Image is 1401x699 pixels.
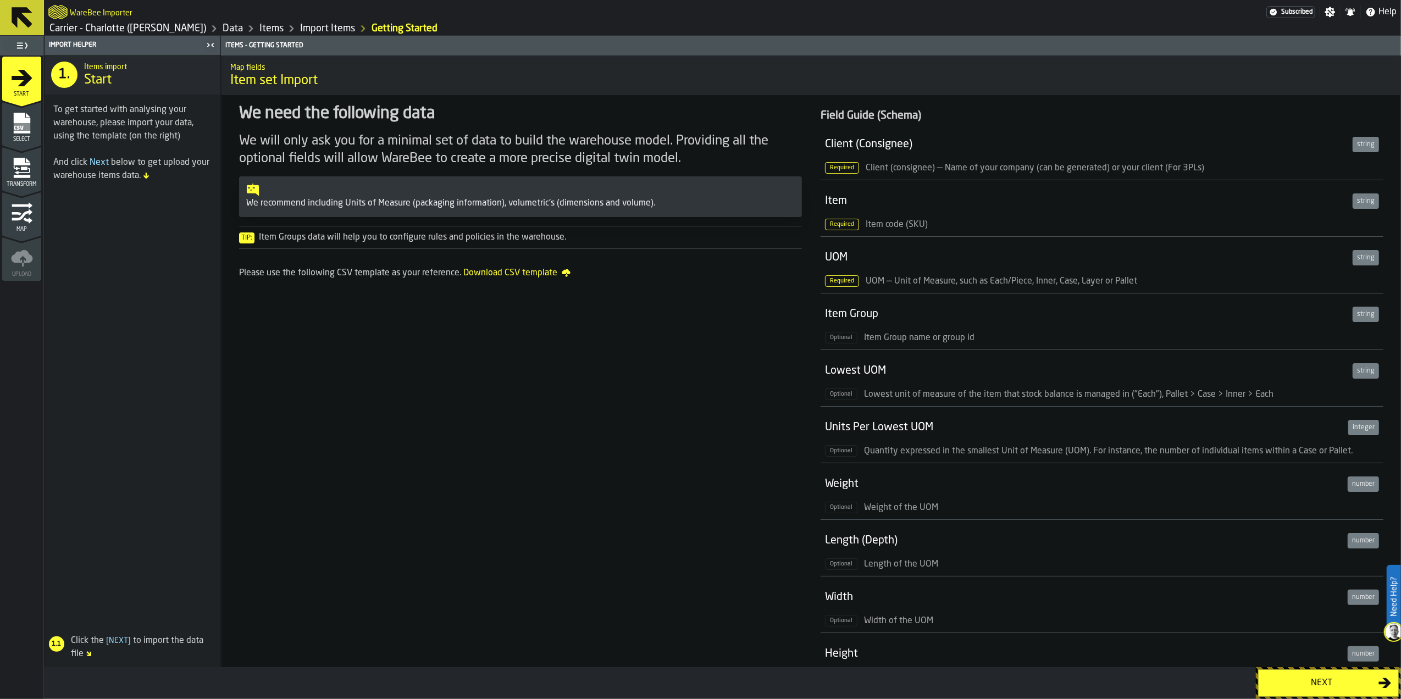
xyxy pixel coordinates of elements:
span: Select [2,136,41,142]
h2: Sub Title [84,60,212,71]
label: button-toggle-Help [1361,5,1401,19]
li: menu Upload [2,237,41,281]
div: string [1353,137,1379,152]
span: UOM — Unit of Measure, such as Each/Piece, Inner, Case, Layer or Pallet [866,277,1137,286]
div: Lowest UOM [825,363,1348,379]
span: Required [825,275,859,287]
span: ] [128,637,131,645]
div: number [1348,533,1379,548]
a: link-to-/wh/i/e074fb63-00ea-4531-a7c9-ea0a191b3e4f/settings/billing [1266,6,1315,18]
div: Weight [825,476,1343,492]
div: And click below to get upload your warehouse items data. [53,156,212,182]
span: Item set Import [230,72,1392,90]
label: button-toggle-Close me [203,38,218,52]
span: Subscribed [1281,8,1313,16]
label: button-toggle-Toggle Full Menu [2,38,41,53]
span: Download CSV template [463,267,571,280]
div: string [1353,193,1379,209]
span: Optional [825,445,857,457]
span: Next [104,637,133,645]
li: menu Transform [2,147,41,191]
span: Quantity expressed in the smallest Unit of Measure (UOM). For instance, the number of individual ... [864,447,1353,456]
div: We will only ask you for a minimal set of data to build the warehouse model. Providing all the op... [239,132,802,168]
a: link-to-/wh/i/e074fb63-00ea-4531-a7c9-ea0a191b3e4f/data/items/ [259,23,284,35]
a: link-to-/wh/i/e074fb63-00ea-4531-a7c9-ea0a191b3e4f/import/items/ [372,23,438,35]
div: Items - Getting Started [223,42,1399,49]
label: Need Help? [1388,566,1400,628]
span: Optional [825,502,857,513]
span: Tip: [239,232,254,243]
div: title-Item set Import [221,56,1401,95]
div: We need the following data [239,104,802,124]
div: string [1353,363,1379,379]
span: Length of the UOM [864,560,938,569]
div: number [1348,646,1379,662]
div: number [1348,476,1379,492]
div: 1. [51,62,77,88]
span: Lowest unit of measure of the item that stock balance is managed in ("Each"), Pallet > Case > Inn... [864,390,1273,399]
div: Next [1265,676,1378,690]
div: Height [825,646,1343,662]
div: Client (Consignee) [825,137,1348,152]
span: Map [2,226,41,232]
header: Import Helper [45,36,220,55]
h2: Sub Title [230,61,1392,72]
div: Length (Depth) [825,533,1343,548]
h2: Sub Title [70,7,132,18]
span: Optional [825,558,857,570]
a: link-to-/wh/i/e074fb63-00ea-4531-a7c9-ea0a191b3e4f/import/items/ [300,23,355,35]
div: string [1353,250,1379,265]
span: Start [2,91,41,97]
span: Next [90,158,109,167]
div: UOM [825,250,1348,265]
span: Start [84,71,112,89]
li: menu Start [2,57,41,101]
div: Units Per Lowest UOM [825,420,1344,435]
span: Width of the UOM [864,617,933,625]
div: title-Start [45,55,220,95]
span: Optional [825,389,857,400]
span: Client (consignee) — Name of your company (can be generated) or your client (For 3PLs) [866,164,1204,173]
li: menu Select [2,102,41,146]
div: Width [825,590,1343,605]
span: Required [825,219,859,230]
span: Item Group name or group id [864,334,974,342]
span: Transform [2,181,41,187]
li: menu Map [2,192,41,236]
span: Upload [2,271,41,278]
span: Required [825,162,859,174]
a: logo-header [48,2,68,22]
span: 1.1 [49,640,64,648]
label: button-toggle-Settings [1320,7,1340,18]
a: link-to-/wh/i/e074fb63-00ea-4531-a7c9-ea0a191b3e4f [49,23,206,35]
div: Item Groups data will help you to configure rules and policies in the warehouse. [239,231,802,244]
div: integer [1348,420,1379,435]
span: Please use the following CSV template as your reference. [239,269,461,278]
header: Items - Getting Started [221,36,1401,56]
span: Optional [825,615,857,626]
div: Import Helper [47,41,203,49]
div: Field Guide (Schema) [821,108,1383,124]
div: To get started with analysing your warehouse, please import your data, using the template (on the... [53,103,212,143]
a: Download CSV template [463,267,571,281]
div: number [1348,590,1379,605]
nav: Breadcrumb [48,22,723,35]
span: Optional [825,332,857,343]
span: [ [106,637,109,645]
div: string [1353,307,1379,322]
div: Item Group [825,307,1348,322]
span: Item code (SKU) [866,220,928,229]
div: Click the to import the data file [45,634,216,661]
button: button-Next [1258,669,1399,697]
a: link-to-/wh/i/e074fb63-00ea-4531-a7c9-ea0a191b3e4f/data [223,23,243,35]
label: button-toggle-Notifications [1341,7,1360,18]
span: Weight of the UOM [864,503,938,512]
div: Menu Subscription [1266,6,1315,18]
div: We recommend including Units of Measure (packaging information), volumetric's (dimensions and vol... [246,197,795,210]
div: Item [825,193,1348,209]
span: Help [1378,5,1397,19]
